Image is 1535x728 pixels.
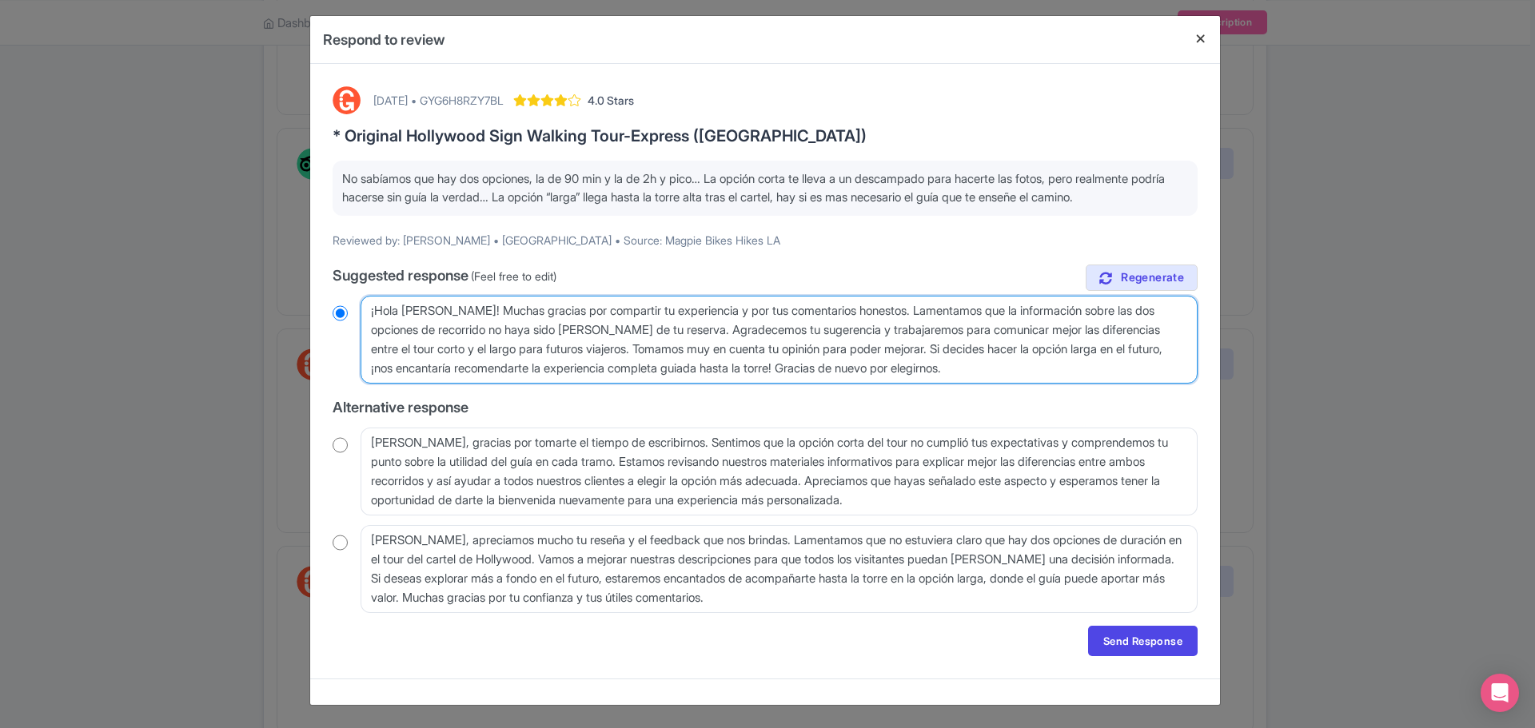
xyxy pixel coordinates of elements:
img: GetYourGuide Logo [333,86,361,114]
span: Regenerate [1121,270,1184,285]
span: (Feel free to edit) [471,269,556,283]
textarea: [PERSON_NAME], gracias por tomarte el tiempo de escribirnos. Sentimos que la opción corta del tou... [361,428,1198,515]
span: Suggested response [333,267,468,284]
textarea: ¡Hola [PERSON_NAME]! Muchas gracias por compartir tu experiencia y por tus comentarios honestos. ... [361,296,1198,384]
button: Close [1182,16,1220,62]
textarea: [PERSON_NAME], apreciamos mucho tu reseña y el feedback que nos brindas. Lamentamos que no estuvi... [361,525,1198,613]
h4: Respond to review [323,29,445,50]
span: 4.0 Stars [588,92,634,109]
h3: * Original Hollywood Sign Walking Tour-Express ([GEOGRAPHIC_DATA]) [333,127,1198,145]
a: Regenerate [1086,265,1198,291]
div: [DATE] • GYG6H8RZY7BL [373,92,504,109]
div: Open Intercom Messenger [1481,674,1519,712]
span: Alternative response [333,399,468,416]
p: No sabíamos que hay dos opciones, la de 90 min y la de 2h y pico… La opción corta te lleva a un d... [342,170,1188,206]
p: Reviewed by: [PERSON_NAME] • [GEOGRAPHIC_DATA] • Source: Magpie Bikes Hikes LA [333,232,1198,249]
a: Send Response [1088,626,1198,656]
